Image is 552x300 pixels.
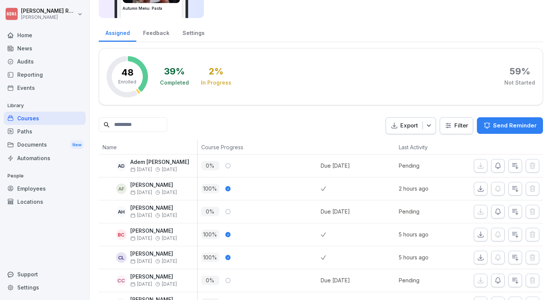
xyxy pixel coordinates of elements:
a: Paths [4,125,86,138]
p: Course Progress [201,143,317,151]
a: Home [4,29,86,42]
p: Enrolled [118,79,136,85]
p: 48 [121,68,134,77]
p: [PERSON_NAME] Raemaekers [21,8,76,14]
span: [DATE] [130,213,152,218]
p: Last Activity [399,143,453,151]
div: Support [4,268,86,281]
button: Filter [440,118,473,134]
span: [DATE] [162,213,177,218]
p: Pending [399,162,457,170]
div: AF [116,183,127,194]
span: [DATE] [130,259,152,264]
p: [PERSON_NAME] [130,228,177,234]
p: 100 % [201,230,219,239]
span: [DATE] [130,236,152,241]
div: CC [116,275,127,286]
p: [PERSON_NAME] [130,182,177,188]
a: Feedback [136,23,176,42]
p: [PERSON_NAME] [130,251,177,257]
a: Reporting [4,68,86,81]
span: [DATE] [162,282,177,287]
div: New [71,141,83,149]
span: [DATE] [162,259,177,264]
p: 100 % [201,184,219,193]
span: [DATE] [162,190,177,195]
div: Not Started [504,79,535,86]
span: [DATE] [162,236,177,241]
p: 0 % [201,207,219,216]
span: [DATE] [130,282,152,287]
a: News [4,42,86,55]
p: Pending [399,208,457,215]
a: Settings [176,23,211,42]
div: AD [116,161,127,171]
div: 59 % [510,67,530,76]
a: Employees [4,182,86,195]
div: AH [116,206,127,217]
a: Events [4,81,86,94]
p: 2 hours ago [399,185,457,192]
div: 39 % [164,67,185,76]
p: Library [4,100,86,112]
a: Settings [4,281,86,294]
span: [DATE] [130,190,152,195]
p: [PERSON_NAME] [130,274,177,280]
div: Due [DATE] [321,162,350,170]
a: DocumentsNew [4,138,86,152]
div: In Progress [201,79,231,86]
p: [PERSON_NAME] [130,205,177,211]
a: Assigned [99,23,136,42]
span: [DATE] [162,167,177,172]
div: Completed [160,79,189,86]
p: Export [400,121,418,130]
div: BC [116,229,127,240]
a: Audits [4,55,86,68]
h3: Autumn Menu: Pasta [122,6,180,11]
button: Export [386,117,436,134]
p: 5 hours ago [399,230,457,238]
p: 0 % [201,276,219,285]
p: 100 % [201,253,219,262]
p: 0 % [201,161,219,170]
p: Send Reminder [493,121,537,130]
a: Courses [4,112,86,125]
div: Due [DATE] [321,276,350,284]
p: [PERSON_NAME] [21,15,76,20]
button: Send Reminder [477,117,543,134]
p: People [4,170,86,182]
p: Name [103,143,193,151]
span: [DATE] [130,167,152,172]
div: Filter [445,122,468,129]
p: 5 hours ago [399,253,457,261]
div: Due [DATE] [321,208,350,215]
div: 2 % [209,67,223,76]
div: CL [116,252,127,263]
a: Locations [4,195,86,208]
p: Adem [PERSON_NAME] [130,159,189,165]
div: Documents [4,138,86,152]
p: Pending [399,276,457,284]
a: Automations [4,152,86,165]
